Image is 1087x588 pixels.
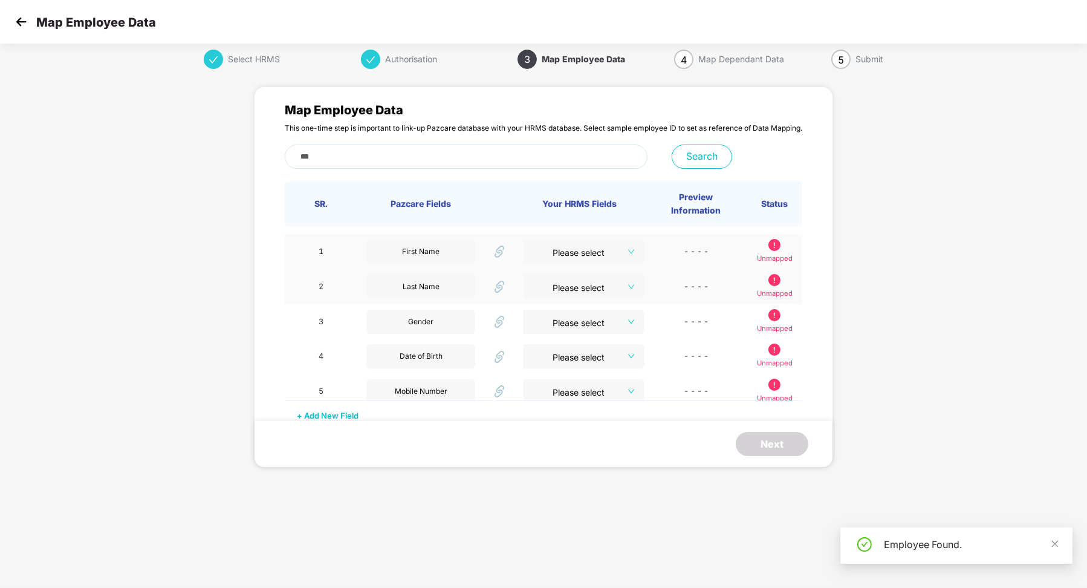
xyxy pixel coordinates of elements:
[1051,540,1059,548] span: close
[644,181,747,227] th: Preview Information
[366,275,475,299] div: Last Name
[757,358,793,369] p: Unmapped
[495,385,504,397] img: Un-Mapped Icon
[366,344,475,368] div: Date of Birth
[366,240,475,264] div: First Name
[757,289,793,299] p: Unmapped
[698,50,784,69] div: Map Dependant Data
[285,374,357,409] td: 5
[768,274,780,286] img: svg+xml;base64,PHN2ZyB4bWxucz0iaHR0cDovL3d3dy53My5vcmcvMjAwMC9zdmciIHdpZHRoPSIxOS45OTkiIGhlaWdodD...
[366,55,375,65] span: check
[285,401,802,420] div: + Add New Field
[757,253,793,264] p: Unmapped
[285,116,802,132] p: This one-time step is important to link-up Pazcare database with your HRMS database. Select sampl...
[495,351,504,363] img: Un-Mapped Icon
[672,145,732,169] button: Search
[757,324,793,335] p: Unmapped
[542,50,625,69] div: Map Employee Data
[357,181,485,227] th: Pazcare Fields
[644,304,747,339] td: - - - -
[768,309,780,321] img: svg+xml;base64,PHN2ZyB4bWxucz0iaHR0cDovL3d3dy53My5vcmcvMjAwMC9zdmciIHdpZHRoPSIxOS45OTkiIGhlaWdodD...
[524,53,530,65] span: 3
[681,54,687,66] span: 4
[285,269,357,304] td: 2
[228,50,280,69] div: Select HRMS
[757,393,793,404] p: Unmapped
[747,181,802,227] th: Status
[36,15,156,30] p: Map Employee Data
[495,246,504,258] img: Un-Mapped Icon
[495,281,504,293] img: Un-Mapped Icon
[768,239,780,251] img: svg+xml;base64,PHN2ZyB4bWxucz0iaHR0cDovL3d3dy53My5vcmcvMjAwMC9zdmciIHdpZHRoPSIxOS45OTkiIGhlaWdodD...
[644,234,747,269] td: - - - -
[285,234,357,269] td: 1
[855,50,883,69] div: Submit
[366,310,475,334] div: Gender
[644,269,747,304] td: - - - -
[209,55,218,65] span: check
[514,181,644,227] th: Your HRMS Fields
[768,379,780,391] img: svg+xml;base64,PHN2ZyB4bWxucz0iaHR0cDovL3d3dy53My5vcmcvMjAwMC9zdmciIHdpZHRoPSIxOS45OTkiIGhlaWdodD...
[857,537,872,552] span: check-circle
[644,374,747,409] td: - - - -
[285,304,357,339] td: 3
[366,379,475,403] div: Mobile Number
[12,13,30,31] img: svg+xml;base64,PHN2ZyB4bWxucz0iaHR0cDovL3d3dy53My5vcmcvMjAwMC9zdmciIHdpZHRoPSIzMCIgaGVpZ2h0PSIzMC...
[285,339,357,374] td: 4
[644,339,747,374] td: - - - -
[736,432,808,456] button: Next
[385,50,437,69] div: Authorisation
[285,181,357,227] th: SR.
[285,103,403,117] span: Map Employee Data
[884,537,1058,552] div: Employee Found.
[495,316,504,328] img: Un-Mapped Icon
[768,344,780,356] img: svg+xml;base64,PHN2ZyB4bWxucz0iaHR0cDovL3d3dy53My5vcmcvMjAwMC9zdmciIHdpZHRoPSIxOS45OTkiIGhlaWdodD...
[838,54,844,66] span: 5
